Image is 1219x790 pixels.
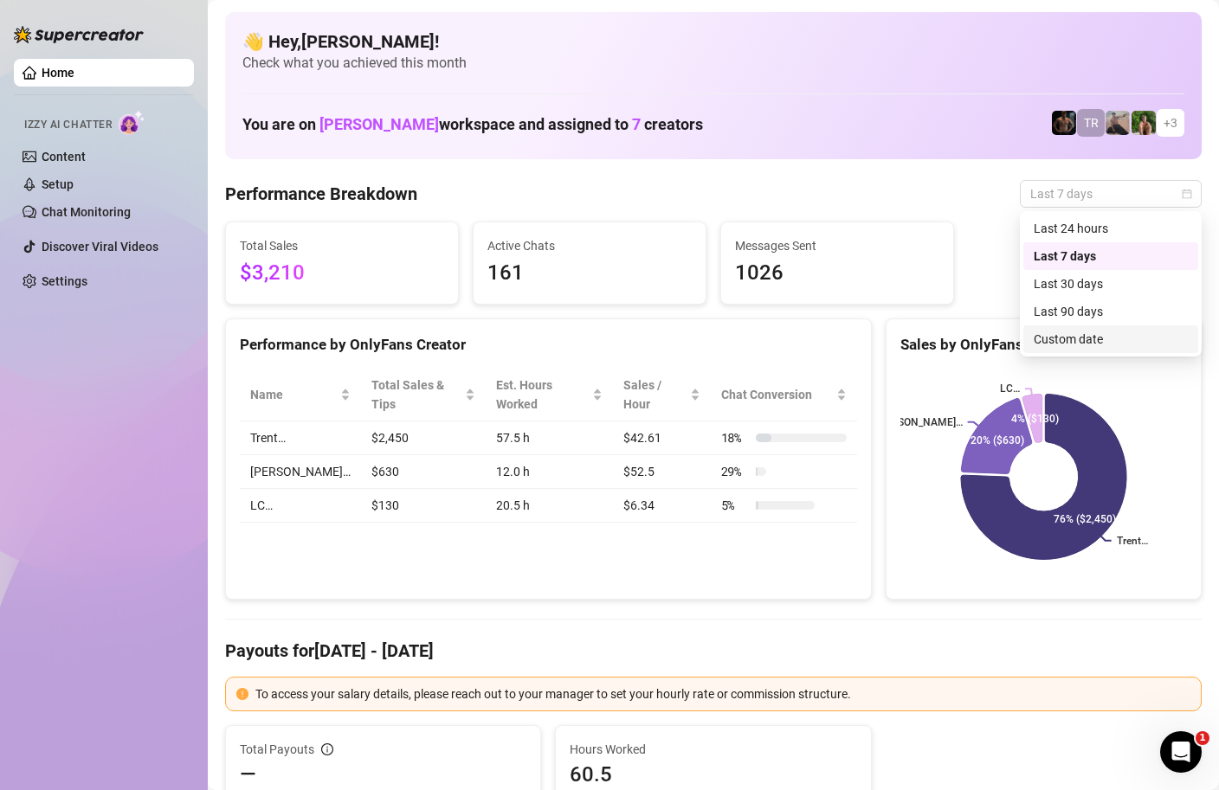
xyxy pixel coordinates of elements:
[1030,181,1191,207] span: Last 7 days
[486,455,613,489] td: 12.0 h
[42,205,131,219] a: Chat Monitoring
[875,416,962,428] text: [PERSON_NAME]…
[1023,298,1198,325] div: Last 90 days
[486,421,613,455] td: 57.5 h
[496,376,589,414] div: Est. Hours Worked
[1034,274,1188,293] div: Last 30 days
[236,688,248,700] span: exclamation-circle
[721,428,749,447] span: 18 %
[371,376,461,414] span: Total Sales & Tips
[900,333,1187,356] div: Sales by OnlyFans Creator
[240,421,361,455] td: Trent…
[1160,731,1202,773] iframe: Intercom live chat
[632,115,641,133] span: 7
[613,489,710,523] td: $6.34
[119,110,145,135] img: AI Chatter
[1106,111,1130,135] img: LC
[1164,113,1177,132] span: + 3
[240,236,444,255] span: Total Sales
[1023,325,1198,353] div: Custom date
[240,369,361,421] th: Name
[42,150,86,164] a: Content
[42,274,87,288] a: Settings
[240,455,361,489] td: [PERSON_NAME]…
[613,421,710,455] td: $42.61
[361,421,486,455] td: $2,450
[487,257,692,290] span: 161
[721,385,833,404] span: Chat Conversion
[1023,242,1198,270] div: Last 7 days
[1034,247,1188,266] div: Last 7 days
[1034,219,1188,238] div: Last 24 hours
[240,333,857,356] div: Performance by OnlyFans Creator
[1034,302,1188,321] div: Last 90 days
[255,684,1190,703] div: To access your salary details, please reach out to your manager to set your hourly rate or commis...
[1034,330,1188,349] div: Custom date
[42,66,74,80] a: Home
[1023,270,1198,298] div: Last 30 days
[711,369,857,421] th: Chat Conversion
[361,369,486,421] th: Total Sales & Tips
[42,240,158,254] a: Discover Viral Videos
[240,257,444,290] span: $3,210
[14,26,144,43] img: logo-BBDzfeDw.svg
[1132,111,1156,135] img: Nathaniel
[570,740,856,759] span: Hours Worked
[319,115,439,133] span: [PERSON_NAME]
[1117,535,1148,547] text: Trent…
[242,29,1184,54] h4: 👋 Hey, [PERSON_NAME] !
[1196,731,1209,745] span: 1
[225,639,1202,663] h4: Payouts for [DATE] - [DATE]
[613,369,710,421] th: Sales / Hour
[1084,113,1099,132] span: TR
[1023,215,1198,242] div: Last 24 hours
[1182,189,1192,199] span: calendar
[613,455,710,489] td: $52.5
[242,115,703,134] h1: You are on workspace and assigned to creators
[42,177,74,191] a: Setup
[250,385,337,404] span: Name
[735,257,939,290] span: 1026
[321,743,333,755] span: info-circle
[361,489,486,523] td: $130
[1000,383,1020,395] text: LC…
[570,761,856,788] span: 60.5
[487,236,692,255] span: Active Chats
[240,761,256,788] span: —
[24,117,112,133] span: Izzy AI Chatter
[225,182,417,206] h4: Performance Breakdown
[240,740,314,759] span: Total Payouts
[242,54,1184,73] span: Check what you achieved this month
[361,455,486,489] td: $630
[486,489,613,523] td: 20.5 h
[1052,111,1076,135] img: Trent
[721,462,749,481] span: 29 %
[721,496,749,515] span: 5 %
[735,236,939,255] span: Messages Sent
[240,489,361,523] td: LC…
[623,376,686,414] span: Sales / Hour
